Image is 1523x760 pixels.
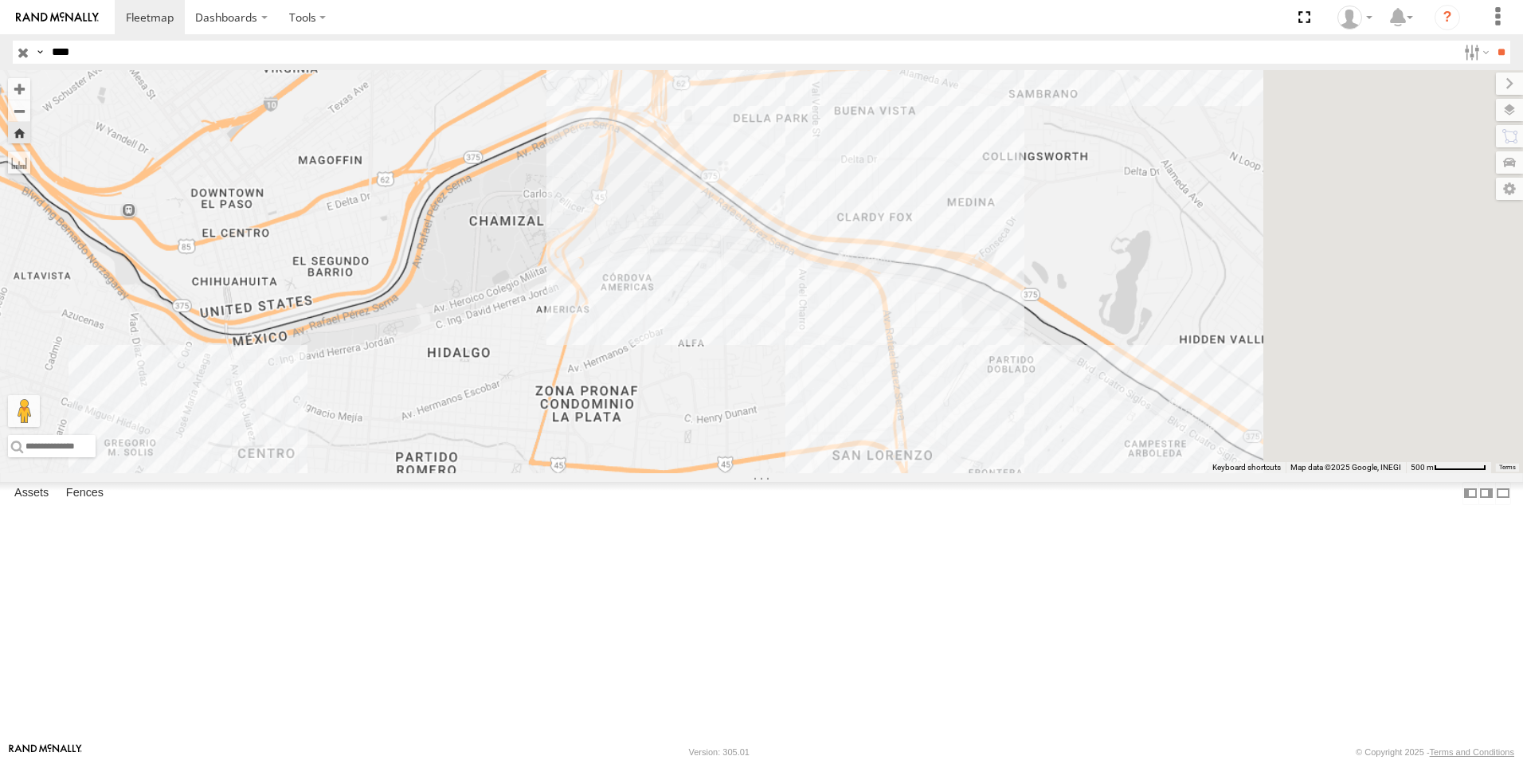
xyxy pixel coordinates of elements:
[8,122,30,143] button: Zoom Home
[8,395,40,427] button: Drag Pegman onto the map to open Street View
[9,744,82,760] a: Visit our Website
[1212,462,1281,473] button: Keyboard shortcuts
[1462,482,1478,505] label: Dock Summary Table to the Left
[689,747,750,757] div: Version: 305.01
[1496,178,1523,200] label: Map Settings
[1332,6,1378,29] div: Alonso Dominguez
[1356,747,1514,757] div: © Copyright 2025 -
[8,100,30,122] button: Zoom out
[1458,41,1492,64] label: Search Filter Options
[33,41,46,64] label: Search Query
[1435,5,1460,30] i: ?
[1430,747,1514,757] a: Terms and Conditions
[1495,482,1511,505] label: Hide Summary Table
[16,12,99,23] img: rand-logo.svg
[58,482,112,504] label: Fences
[6,482,57,504] label: Assets
[1290,463,1401,472] span: Map data ©2025 Google, INEGI
[8,151,30,174] label: Measure
[1411,463,1434,472] span: 500 m
[1499,464,1516,471] a: Terms
[1406,462,1491,473] button: Map Scale: 500 m per 62 pixels
[1478,482,1494,505] label: Dock Summary Table to the Right
[8,78,30,100] button: Zoom in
